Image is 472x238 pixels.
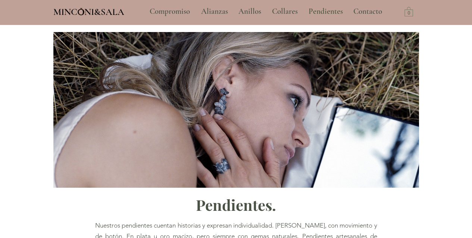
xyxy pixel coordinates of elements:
img: Minconi Sala [78,8,84,15]
a: Alianzas [196,2,233,21]
a: Compromiso [144,2,196,21]
p: Pendientes [305,2,347,21]
p: Collares [268,2,301,21]
p: Alianzas [197,2,232,21]
p: Anillos [235,2,265,21]
p: Compromiso [146,2,194,21]
a: Contacto [348,2,388,21]
a: Carrito con 0 ítems [404,6,413,16]
text: 0 [407,11,410,16]
span: Pendientes. [196,195,276,215]
a: Collares [266,2,303,21]
a: Anillos [233,2,266,21]
img: Pendientes artesanales inspirados en la naturaleza [53,32,419,188]
p: Contacto [350,2,386,21]
a: MINCONI&SALA [53,5,124,17]
nav: Sitio [129,2,403,21]
a: Pendientes [303,2,348,21]
span: MINCONI&SALA [53,6,124,18]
